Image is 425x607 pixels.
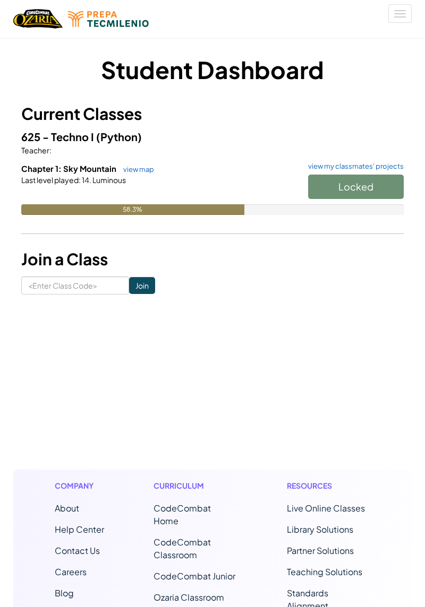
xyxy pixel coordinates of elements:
span: Chapter 1: Sky Mountain [21,163,118,174]
h3: Join a Class [21,247,404,271]
a: Help Center [55,524,104,535]
a: Ozaria Classroom [154,592,224,603]
a: view my classmates' projects [303,163,404,170]
img: Tecmilenio logo [68,11,149,27]
span: CodeCombat Home [154,502,211,526]
a: About [55,502,79,514]
span: 14. [81,175,91,185]
input: <Enter Class Code> [21,276,129,294]
h1: Curriculum [154,480,237,491]
h1: Company [55,480,104,491]
div: 58.3% [21,204,244,215]
a: Ozaria by CodeCombat logo [13,8,63,30]
span: Contact Us [55,545,100,556]
a: Blog [55,587,74,599]
a: Careers [55,566,87,577]
a: view map [118,165,154,174]
span: : [49,145,52,155]
span: Luminous [91,175,126,185]
input: Join [129,277,155,294]
a: Live Online Classes [287,502,365,514]
a: Teaching Solutions [287,566,362,577]
span: Last level played [21,175,79,185]
img: Home [13,8,63,30]
h1: Resources [287,480,371,491]
a: Library Solutions [287,524,353,535]
h3: Current Classes [21,102,404,126]
span: 625 - Techno I [21,130,96,143]
a: CodeCombat Classroom [154,536,211,560]
span: : [79,175,81,185]
h1: Student Dashboard [21,53,404,86]
a: Partner Solutions [287,545,354,556]
span: (Python) [96,130,142,143]
a: CodeCombat Junior [154,570,235,582]
span: Teacher [21,145,49,155]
